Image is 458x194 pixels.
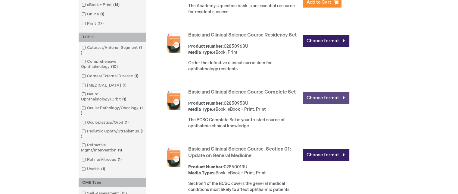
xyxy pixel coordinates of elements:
a: eBook + Print14 [80,2,122,8]
strong: Product Number: [188,101,224,106]
a: Uveitis1 [80,166,107,172]
div: CME Type [79,178,146,187]
div: Order the definitive clinical curriculum for ophthalmology residents. [188,60,300,72]
span: 1 [81,129,143,139]
a: Comprehensive Ophthalmology10 [80,59,145,70]
span: 1 [116,157,123,162]
strong: Media Type: [188,50,213,55]
a: Basic and Clinical Science Course, Section 01: Update on General Medicine [188,146,291,159]
a: Choose format [303,35,349,47]
a: Neuro-Ophthalmology/Orbit1 [80,91,145,102]
strong: Product Number: [188,44,224,49]
a: [MEDICAL_DATA]1 [80,83,129,88]
a: Ocular Pathology/Oncology1 [80,105,145,116]
strong: Media Type: [188,170,213,176]
div: The Academy's question bank is an essential resource for resident success. [188,3,300,15]
a: Retina/Vitreous1 [80,157,124,163]
a: Online1 [80,11,107,17]
a: Pediatric Ophth/Strabismus1 [80,129,145,139]
strong: Media Type: [188,107,213,112]
a: Cornea/External Disease1 [80,73,141,79]
img: Basic and Clinical Science Course Complete Set [164,91,183,110]
span: 14 [112,2,121,7]
span: 1 [123,120,130,125]
a: Refractive Mgmt/Intervention1 [80,142,145,153]
span: 1 [121,83,128,88]
span: 1 [117,148,123,153]
img: Basic and Clinical Science Course Residency Set [164,33,183,53]
div: 02850013U eBook, eBook + Print, Print [188,164,300,176]
span: 1 [81,106,143,116]
div: 02850953U eBook, eBook + Print, Print [188,100,300,113]
span: 1 [99,12,106,17]
span: 1 [133,74,140,78]
span: 1 [100,167,107,171]
a: Basic and Clinical Science Course Complete Set [188,89,296,95]
div: Section 1 of the BCSC covers the general medical conditions most likely to affect ophthalmic pati... [188,181,300,193]
span: 17 [96,21,105,26]
a: Print17 [80,21,106,27]
a: Basic and Clinical Science Course Residency Set [188,32,297,38]
a: Choose format [303,92,349,104]
img: Basic and Clinical Science Course, Section 01: Update on General Medicine [164,148,183,167]
div: 02850963U eBook, Print [188,43,300,56]
a: Choose format [303,149,349,161]
div: The BCSC Complete Set is your trusted source of ophthalmic clinical knowledge. [188,117,300,129]
a: Oculoplastics/Orbit1 [80,120,131,126]
span: 1 [121,97,128,102]
span: 10 [110,64,119,69]
a: Cataract/Anterior Segment1 [80,45,145,56]
span: 1 [81,45,142,55]
div: TOPIC [79,33,146,42]
strong: Product Number: [188,164,224,170]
